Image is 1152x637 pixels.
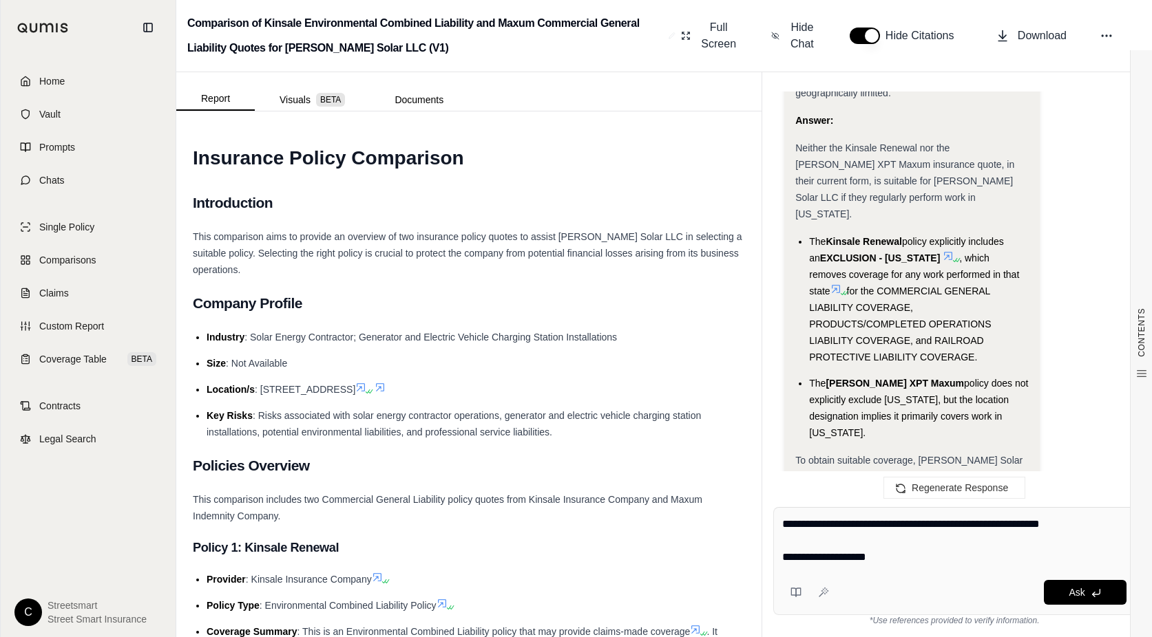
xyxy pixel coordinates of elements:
span: Single Policy [39,220,94,234]
span: for the COMMERCIAL GENERAL LIABILITY COVERAGE, PRODUCTS/COMPLETED OPERATIONS LIABILITY COVERAGE, ... [809,285,991,363]
span: Size [207,358,226,369]
span: : Not Available [226,358,287,369]
span: Vault [39,107,61,121]
a: Vault [9,99,167,129]
h3: Policy 1: Kinsale Renewal [193,535,745,560]
span: Regenerate Response [912,482,1008,493]
span: Chats [39,173,65,187]
h2: Introduction [193,188,745,217]
span: : Solar Energy Contractor; Generator and Electric Vehicle Charging Station Installations [244,332,617,343]
span: Location/s [207,384,255,395]
span: The [809,378,826,389]
span: Claims [39,286,69,300]
strong: Answer: [795,115,833,126]
span: EXCLUSION - [US_STATE] [820,252,941,263]
span: Prompts [39,140,75,154]
a: Custom Report [9,311,167,341]
span: Full Screen [699,19,738,52]
span: Custom Report [39,319,104,333]
span: : Environmental Combined Liability Policy [260,600,437,611]
div: *Use references provided to verify information. [773,615,1135,626]
span: [PERSON_NAME] XPT Maxum [826,378,964,389]
span: policy does not explicitly exclude [US_STATE], but the location designation implies it primarily ... [809,378,1028,438]
span: CONTENTS [1136,308,1147,357]
a: Single Policy [9,212,167,242]
a: Legal Search [9,424,167,454]
a: Comparisons [9,245,167,275]
span: : Risks associated with solar energy contractor operations, generator and electric vehicle chargi... [207,410,701,438]
span: Contracts [39,399,81,413]
h2: Policies Overview [193,451,745,480]
div: C [14,598,42,626]
span: BETA [316,93,345,107]
span: To obtain suitable coverage, [PERSON_NAME] Solar LLC should request revised quotes that specifica... [795,455,1023,499]
span: Therefore, neither of these quotes, in their current form, appears suitable for [PERSON_NAME] Sol... [795,5,1021,98]
span: Home [39,74,65,88]
span: Industry [207,332,244,343]
a: Claims [9,278,167,308]
span: Policy Type [207,600,260,611]
span: : This is an Environmental Combined Liability policy that may provide claims-made coverage [297,626,691,637]
h2: Comparison of Kinsale Environmental Combined Liability and Maxum Commercial General Liability Quo... [187,11,663,61]
span: Hide Chat [788,19,817,52]
button: Report [176,87,255,111]
a: Contracts [9,391,167,421]
button: Documents [370,89,468,111]
span: Coverage Table [39,352,107,366]
span: This comparison aims to provide an overview of two insurance policy quotes to assist [PERSON_NAME... [193,231,742,275]
button: Download [990,22,1072,50]
span: Ask [1069,587,1085,598]
button: Hide Chat [766,14,822,58]
a: Prompts [9,132,167,162]
span: Key Risks [207,410,253,421]
button: Visuals [255,89,370,111]
span: Download [1018,28,1067,44]
span: Neither the Kinsale Renewal nor the [PERSON_NAME] XPT Maxum insurance quote, in their current for... [795,142,1014,219]
a: Chats [9,165,167,195]
button: Collapse sidebar [137,17,159,39]
span: Provider [207,574,246,585]
span: This comparison includes two Commercial General Liability policy quotes from Kinsale Insurance Co... [193,494,702,521]
span: policy explicitly includes an [809,236,1003,263]
button: Full Screen [676,14,744,58]
span: , which removes coverage for any work performed in that state [809,252,1019,296]
button: Regenerate Response [883,477,1025,499]
span: The [809,236,826,247]
span: Streetsmart [48,598,147,612]
span: : Kinsale Insurance Company [246,574,372,585]
a: Home [9,66,167,96]
span: BETA [127,352,156,366]
a: Coverage TableBETA [9,344,167,374]
h1: Insurance Policy Comparison [193,139,745,177]
span: Street Smart Insurance [48,612,147,626]
span: : [STREET_ADDRESS] [255,384,355,395]
button: Ask [1044,580,1127,605]
span: Comparisons [39,253,96,267]
span: Hide Citations [886,28,963,44]
img: Qumis Logo [17,23,69,33]
span: Kinsale Renewal [826,236,902,247]
span: Coverage Summary [207,626,297,637]
span: Legal Search [39,432,96,446]
h2: Company Profile [193,289,745,318]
